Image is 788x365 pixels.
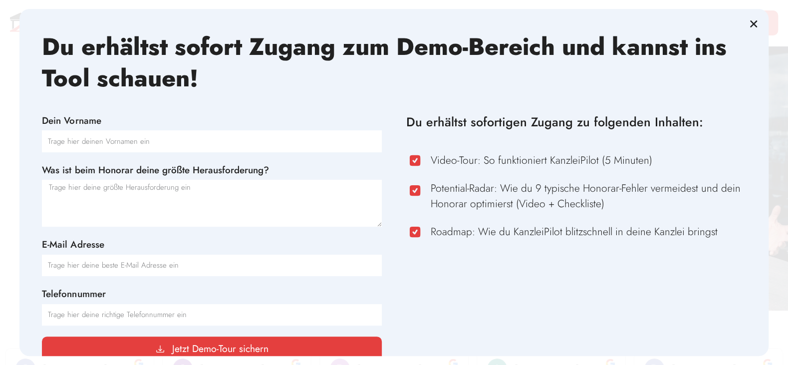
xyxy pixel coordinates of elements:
label: Was ist beim Honorar deine größte Herausforderung? [42,163,268,180]
input: Nur Nummern oder Telefon-Zeichen (#, -, *, etc) werden akzeptiert. [42,304,382,326]
span: Roadmap: Wie du KanzleiPilot blitzschnell in deine Kanzlei bringst [428,224,718,240]
button: Jetzt Demo-Tour sichern [42,337,382,362]
label: E-Mail Adresse [42,238,104,254]
input: Trage hier deinen Vornamen ein [42,130,382,152]
label: Dein Vorname [42,114,101,130]
input: Trage hier deine beste E-Mail Adresse ein [42,255,382,277]
span: Jetzt Demo-Tour sichern [172,344,268,354]
span: Video-Tour: So funktioniert KanzleiPilot (5 Minuten) [428,153,652,169]
span: Potential-Radar: Wie du 9 typische Honorar-Fehler vermeidest und dein Honorar optimierst (Video +... [428,181,746,212]
a: Close [749,19,759,29]
label: Telefonnummer [42,287,105,304]
h3: Du erhältst sofortigen Zugang zu folgenden Inhalten: [406,114,746,130]
h2: Du erhältst sofort Zugang zum Demo-Bereich und kannst ins Tool schauen! [42,31,746,94]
